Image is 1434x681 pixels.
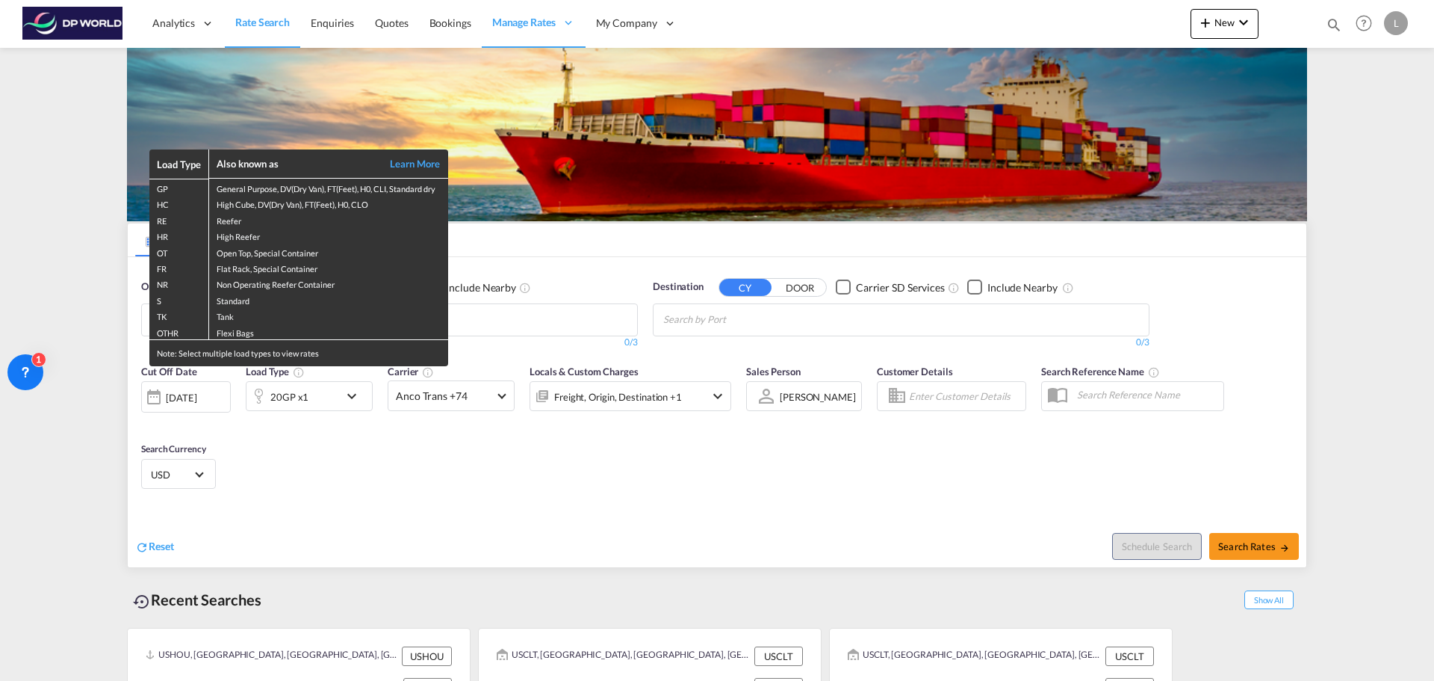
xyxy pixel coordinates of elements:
td: Standard [209,292,448,307]
th: Load Type [149,150,209,179]
td: RE [149,212,209,227]
td: HR [149,227,209,243]
div: Note: Select multiple load types to view rates [149,340,448,366]
td: Non Operating Reefer Container [209,275,448,291]
td: FR [149,259,209,275]
td: HC [149,195,209,211]
td: Flexi Bags [209,324,448,340]
td: GP [149,179,209,195]
td: OTHR [149,324,209,340]
td: High Reefer [209,227,448,243]
a: Learn More [373,157,441,170]
div: Also known as [217,157,373,170]
td: OT [149,244,209,259]
td: General Purpose, DV(Dry Van), FT(Feet), H0, CLI, Standard dry [209,179,448,195]
td: High Cube, DV(Dry Van), FT(Feet), H0, CLO [209,195,448,211]
td: S [149,292,209,307]
td: Tank [209,307,448,323]
td: Flat Rack, Special Container [209,259,448,275]
td: TK [149,307,209,323]
td: NR [149,275,209,291]
td: Reefer [209,212,448,227]
td: Open Top, Special Container [209,244,448,259]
